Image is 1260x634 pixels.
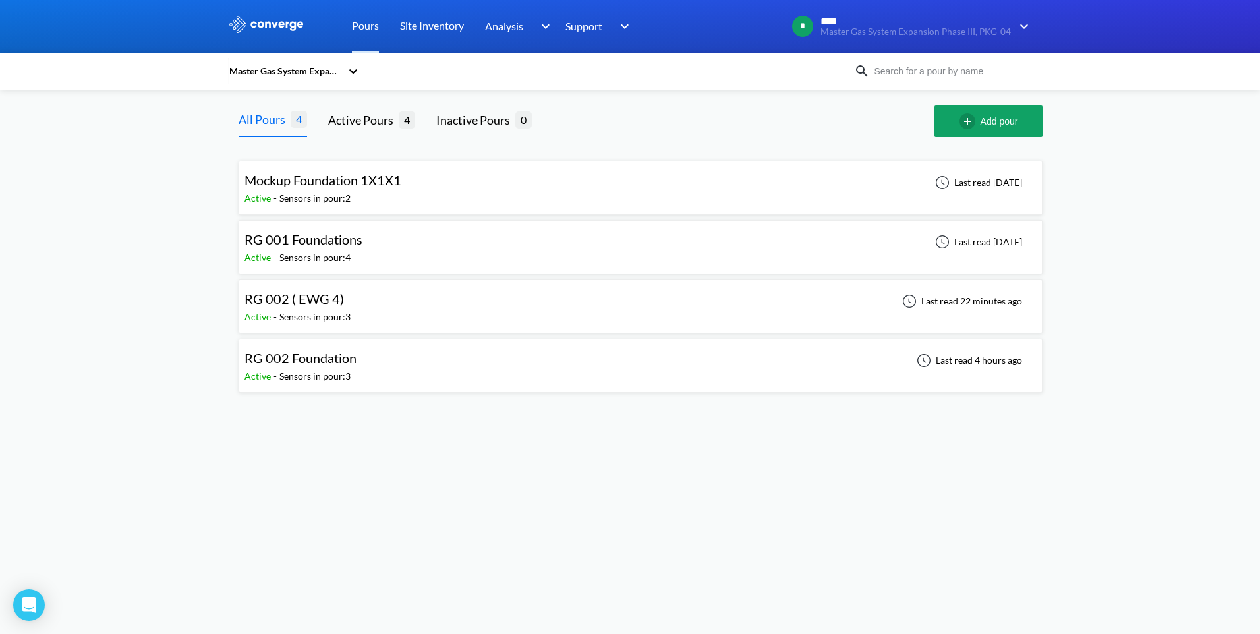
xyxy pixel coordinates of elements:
div: Sensors in pour: 2 [279,191,351,206]
button: Add pour [934,105,1043,137]
span: - [273,252,279,263]
a: Mockup Foundation 1X1X1Active-Sensors in pour:2Last read [DATE] [239,176,1043,187]
span: - [273,370,279,382]
img: add-circle-outline.svg [959,113,981,129]
div: All Pours [239,110,291,129]
div: Last read 22 minutes ago [895,293,1026,309]
span: - [273,192,279,204]
a: RG 001 FoundationsActive-Sensors in pour:4Last read [DATE] [239,235,1043,246]
span: 4 [399,111,415,128]
img: downArrow.svg [1011,18,1032,34]
a: RG 002 ( EWG 4)Active-Sensors in pour:3Last read 22 minutes ago [239,295,1043,306]
div: Open Intercom Messenger [13,589,45,621]
span: RG 002 Foundation [244,350,357,366]
div: Sensors in pour: 3 [279,369,351,384]
span: Analysis [485,18,523,34]
div: Last read 4 hours ago [909,353,1026,368]
span: Master Gas System Expansion Phase III, PKG-04 [820,27,1011,37]
span: 0 [515,111,532,128]
div: Inactive Pours [436,111,515,129]
span: RG 001 Foundations [244,231,362,247]
span: Active [244,252,273,263]
a: RG 002 FoundationActive-Sensors in pour:3Last read 4 hours ago [239,354,1043,365]
img: downArrow.svg [532,18,554,34]
div: Sensors in pour: 4 [279,250,351,265]
span: - [273,311,279,322]
img: icon-search.svg [854,63,870,79]
span: Active [244,311,273,322]
img: downArrow.svg [612,18,633,34]
div: Sensors in pour: 3 [279,310,351,324]
span: Mockup Foundation 1X1X1 [244,172,401,188]
div: Last read [DATE] [928,234,1026,250]
img: logo_ewhite.svg [228,16,304,33]
input: Search for a pour by name [870,64,1029,78]
span: 4 [291,111,307,127]
span: Active [244,192,273,204]
div: Master Gas System Expansion Phase III, PKG-04 [228,64,341,78]
span: Support [565,18,602,34]
span: Active [244,370,273,382]
span: RG 002 ( EWG 4) [244,291,344,306]
div: Last read [DATE] [928,175,1026,190]
div: Active Pours [328,111,399,129]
